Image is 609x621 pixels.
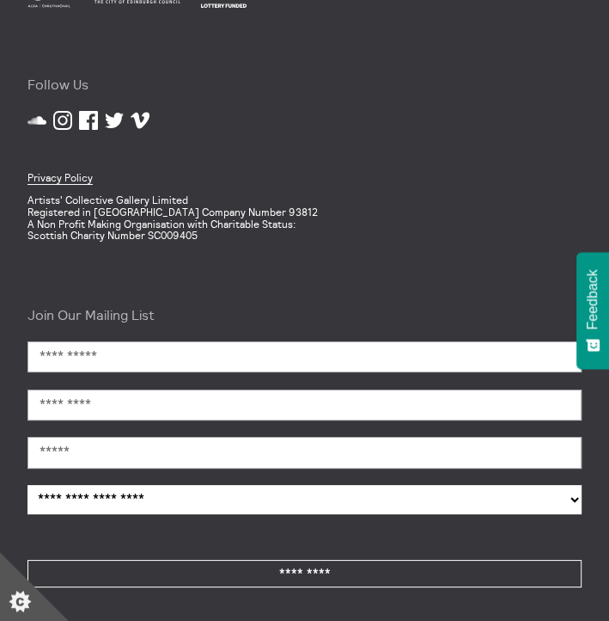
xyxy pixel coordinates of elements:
a: Privacy Policy [27,171,93,185]
p: Artists' Collective Gallery Limited Registered in [GEOGRAPHIC_DATA] Company Number 93812 A Non Pr... [27,194,582,242]
button: Feedback - Show survey [576,252,609,369]
h4: Join Our Mailing List [27,307,582,323]
h4: Follow Us [27,77,582,92]
span: Feedback [585,269,600,329]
